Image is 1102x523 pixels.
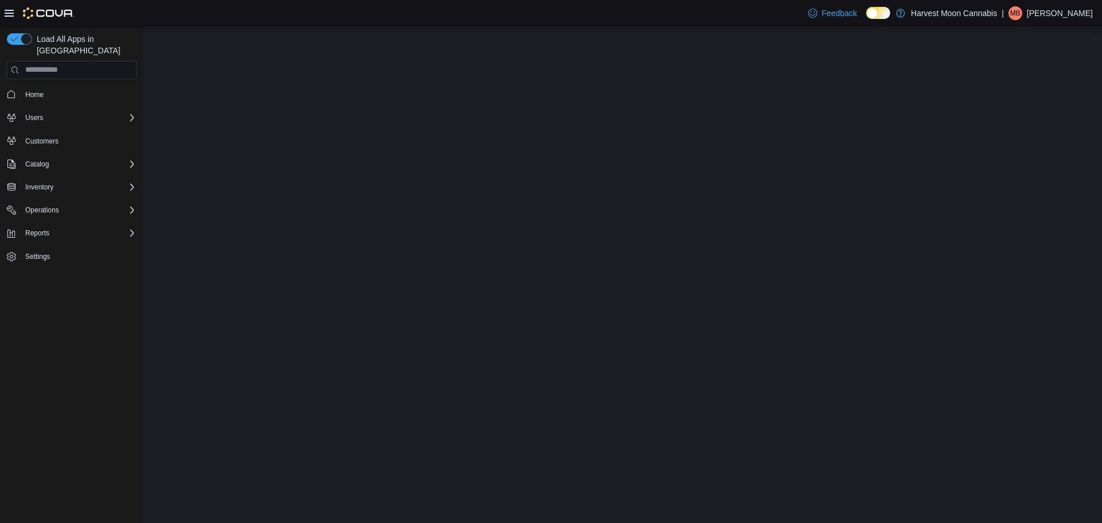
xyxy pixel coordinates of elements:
[25,113,43,122] span: Users
[2,179,141,195] button: Inventory
[25,228,49,238] span: Reports
[2,86,141,103] button: Home
[21,180,58,194] button: Inventory
[25,90,44,99] span: Home
[32,33,137,56] span: Load All Apps in [GEOGRAPHIC_DATA]
[2,202,141,218] button: Operations
[25,183,53,192] span: Inventory
[21,157,137,171] span: Catalog
[21,88,48,102] a: Home
[2,156,141,172] button: Catalog
[25,206,59,215] span: Operations
[2,133,141,149] button: Customers
[866,19,867,20] span: Dark Mode
[2,248,141,265] button: Settings
[1027,6,1093,20] p: [PERSON_NAME]
[2,225,141,241] button: Reports
[911,6,997,20] p: Harvest Moon Cannabis
[25,160,49,169] span: Catalog
[1010,6,1020,20] span: MB
[21,134,137,148] span: Customers
[23,7,74,19] img: Cova
[21,87,137,102] span: Home
[21,226,137,240] span: Reports
[21,134,63,148] a: Customers
[21,111,137,125] span: Users
[21,249,137,264] span: Settings
[25,137,59,146] span: Customers
[21,203,137,217] span: Operations
[7,82,137,295] nav: Complex example
[25,252,50,261] span: Settings
[2,110,141,126] button: Users
[21,157,53,171] button: Catalog
[21,180,137,194] span: Inventory
[1008,6,1022,20] div: Mike Burd
[21,203,64,217] button: Operations
[822,7,857,19] span: Feedback
[866,7,890,19] input: Dark Mode
[21,226,54,240] button: Reports
[804,2,862,25] a: Feedback
[1002,6,1004,20] p: |
[21,111,48,125] button: Users
[21,250,55,264] a: Settings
